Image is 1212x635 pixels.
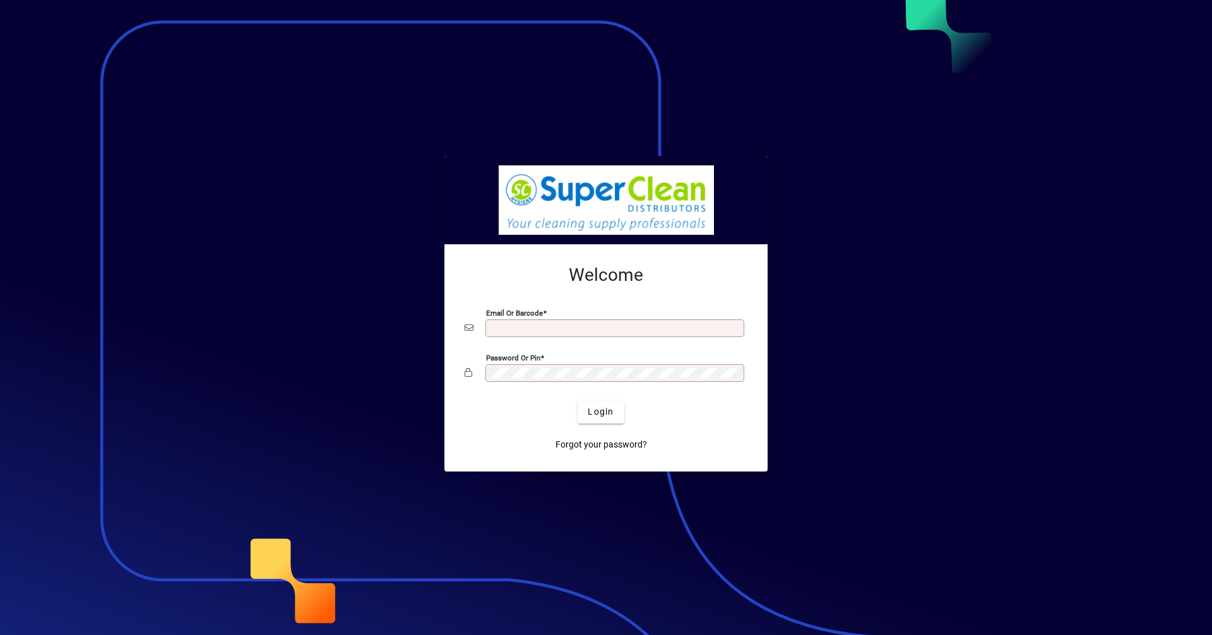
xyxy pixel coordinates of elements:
h2: Welcome [465,264,747,286]
button: Login [578,401,624,424]
span: Forgot your password? [555,438,647,451]
a: Forgot your password? [550,434,652,456]
mat-label: Email or Barcode [486,308,543,317]
span: Login [588,405,614,418]
mat-label: Password or Pin [486,353,540,362]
